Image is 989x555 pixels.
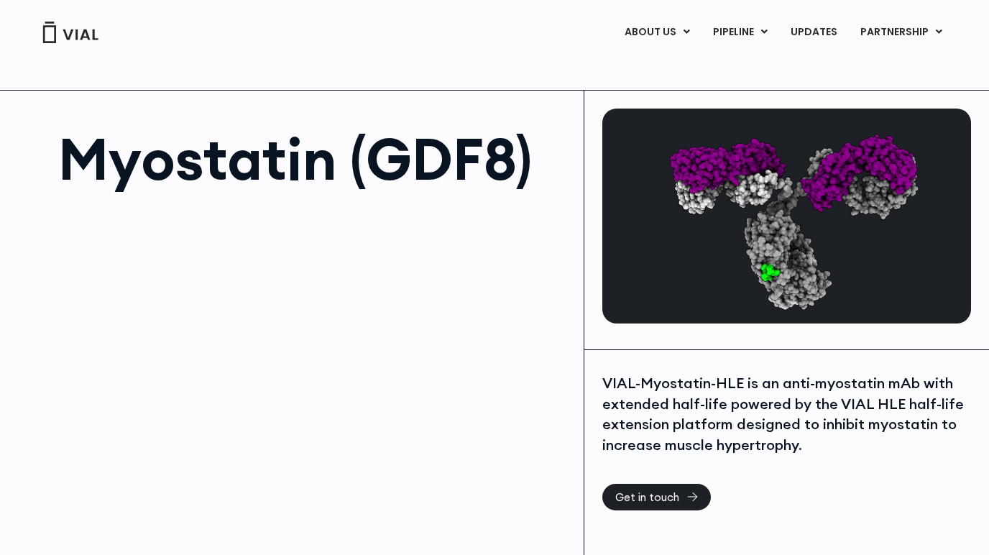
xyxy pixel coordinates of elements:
[615,492,679,503] span: Get in touch
[849,20,954,45] a: PARTNERSHIPMenu Toggle
[779,20,848,45] a: UPDATES
[42,22,99,43] img: Vial Logo
[602,484,711,510] a: Get in touch
[701,20,778,45] a: PIPELINEMenu Toggle
[613,20,701,45] a: ABOUT USMenu Toggle
[58,130,569,188] h1: Myostatin (GDF8)
[602,373,971,455] div: VIAL-Myostatin-HLE is an anti-myostatin mAb with extended half-life powered by the VIAL HLE half-...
